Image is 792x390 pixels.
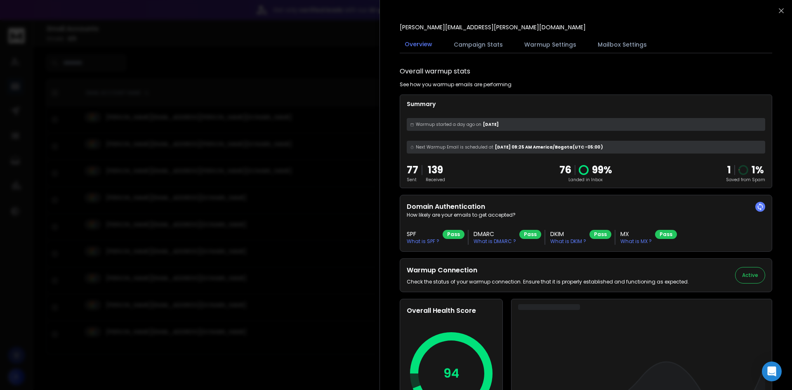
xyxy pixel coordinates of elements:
p: What is SPF ? [407,238,439,245]
p: 1 % [752,163,764,177]
div: Open Intercom Messenger [762,362,782,381]
h3: DKIM [550,230,586,238]
p: See how you warmup emails are performing [400,81,511,88]
p: Received [426,177,445,183]
div: Pass [443,230,464,239]
button: Campaign Stats [449,35,508,54]
p: What is DMARC ? [474,238,516,245]
h2: Warmup Connection [407,265,689,275]
h1: Overall warmup stats [400,66,470,76]
div: Pass [519,230,541,239]
p: What is DKIM ? [550,238,586,245]
p: 76 [559,163,571,177]
span: Warmup started a day ago on [416,121,481,128]
p: Check the status of your warmup connection. Ensure that it is properly established and functionin... [407,279,689,285]
p: 139 [426,163,445,177]
button: Mailbox Settings [593,35,652,54]
div: Pass [655,230,677,239]
p: Sent [407,177,418,183]
p: Landed in Inbox [559,177,612,183]
button: Warmup Settings [519,35,581,54]
div: Pass [589,230,611,239]
p: Saved from Spam [726,177,765,183]
p: How likely are your emails to get accepted? [407,212,765,218]
p: 94 [443,366,459,381]
div: [DATE] 09:25 AM America/Bogota (UTC -05:00 ) [407,141,765,154]
h2: Domain Authentication [407,202,765,212]
h2: Overall Health Score [407,306,496,316]
button: Overview [400,35,437,54]
button: Active [735,267,765,284]
div: [DATE] [407,118,765,131]
h3: SPF [407,230,439,238]
span: Next Warmup Email is scheduled at [416,144,493,150]
p: Summary [407,100,765,108]
p: 99 % [592,163,612,177]
p: [PERSON_NAME][EMAIL_ADDRESS][PERSON_NAME][DOMAIN_NAME] [400,23,586,31]
h3: DMARC [474,230,516,238]
strong: 1 [727,163,731,177]
p: 77 [407,163,418,177]
p: What is MX ? [620,238,652,245]
h3: MX [620,230,652,238]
